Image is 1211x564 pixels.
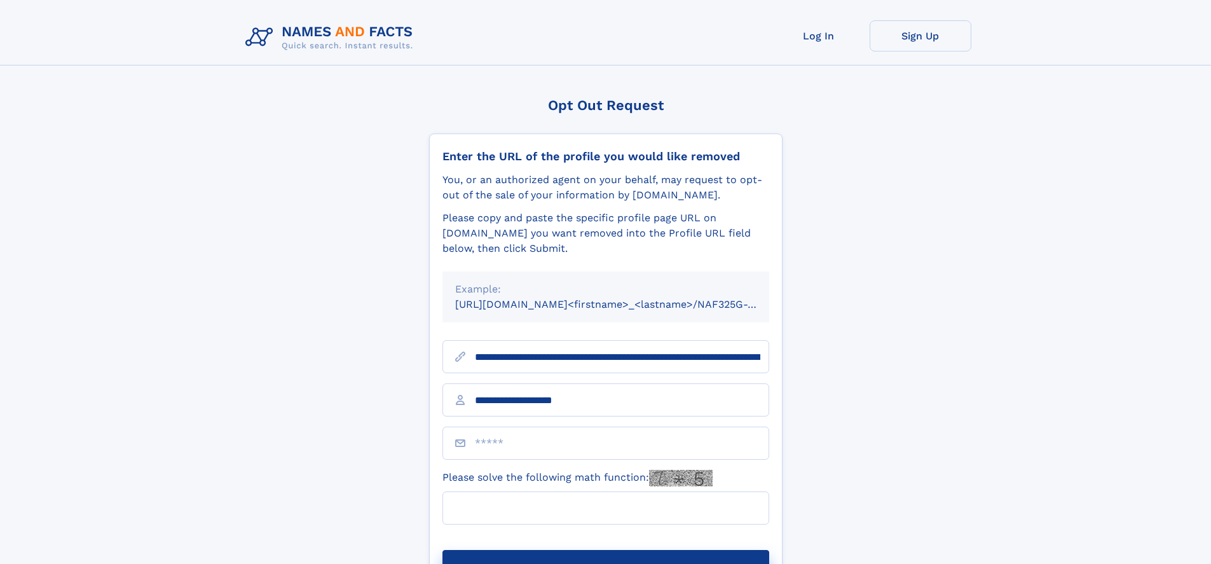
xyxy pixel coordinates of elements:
[442,210,769,256] div: Please copy and paste the specific profile page URL on [DOMAIN_NAME] you want removed into the Pr...
[442,470,713,486] label: Please solve the following math function:
[240,20,423,55] img: Logo Names and Facts
[442,149,769,163] div: Enter the URL of the profile you would like removed
[870,20,971,52] a: Sign Up
[768,20,870,52] a: Log In
[442,172,769,203] div: You, or an authorized agent on your behalf, may request to opt-out of the sale of your informatio...
[455,282,756,297] div: Example:
[429,97,783,113] div: Opt Out Request
[455,298,793,310] small: [URL][DOMAIN_NAME]<firstname>_<lastname>/NAF325G-xxxxxxxx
